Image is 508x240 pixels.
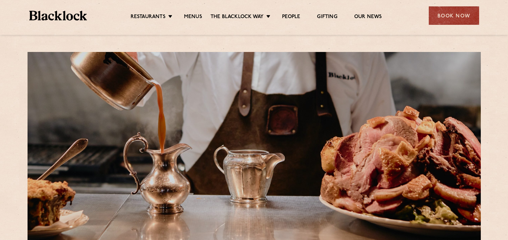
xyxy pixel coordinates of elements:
[354,14,382,21] a: Our News
[29,11,87,20] img: BL_Textured_Logo-footer-cropped.svg
[184,14,202,21] a: Menus
[131,14,166,21] a: Restaurants
[282,14,300,21] a: People
[317,14,337,21] a: Gifting
[429,6,479,25] div: Book Now
[211,14,264,21] a: The Blacklock Way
